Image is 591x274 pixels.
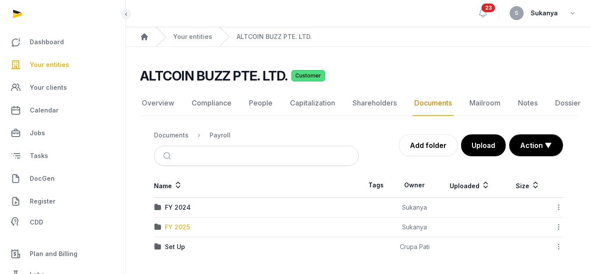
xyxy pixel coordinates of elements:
[140,91,577,116] nav: Tabs
[30,37,64,47] span: Dashboard
[553,91,582,116] a: Dossier
[288,91,337,116] a: Capitalization
[7,214,119,231] a: CDD
[7,54,119,75] a: Your entities
[515,11,518,16] span: S
[158,146,178,165] button: Submit
[165,242,185,251] div: Set Up
[30,60,69,70] span: Your entities
[7,77,119,98] a: Your clients
[140,68,288,84] h2: ALTCOIN BUZZ PTE. LTD.
[30,151,48,161] span: Tasks
[7,123,119,144] a: Jobs
[7,100,119,121] a: Calendar
[210,131,231,140] div: Payroll
[30,82,67,93] span: Your clients
[393,173,435,198] th: Owner
[7,145,119,166] a: Tasks
[461,134,506,156] button: Upload
[7,243,119,264] a: Plan and Billing
[154,204,161,211] img: folder.svg
[237,32,312,41] a: ALTCOIN BUZZ PTE. LTD.
[30,105,59,116] span: Calendar
[510,6,524,20] button: S
[516,91,539,116] a: Notes
[7,168,119,189] a: DocGen
[359,173,394,198] th: Tags
[393,198,435,218] td: Sukanya
[165,223,190,232] div: FY 2025
[7,32,119,53] a: Dashboard
[154,173,359,198] th: Name
[399,134,458,156] a: Add folder
[30,249,77,259] span: Plan and Billing
[291,70,325,81] span: Customer
[140,91,176,116] a: Overview
[393,237,435,257] td: Crupa Pati
[154,224,161,231] img: folder.svg
[126,27,591,47] nav: Breadcrumb
[154,131,189,140] div: Documents
[190,91,233,116] a: Compliance
[510,135,563,156] button: Action ▼
[154,125,359,146] nav: Breadcrumb
[30,128,45,138] span: Jobs
[173,32,212,41] a: Your entities
[504,173,551,198] th: Size
[436,173,504,198] th: Uploaded
[154,243,161,250] img: folder.svg
[247,91,274,116] a: People
[393,218,435,237] td: Sukanya
[413,91,454,116] a: Documents
[531,8,558,18] span: Sukanya
[351,91,399,116] a: Shareholders
[30,196,56,207] span: Register
[482,4,495,12] span: 23
[7,191,119,212] a: Register
[30,217,43,228] span: CDD
[30,173,55,184] span: DocGen
[468,91,502,116] a: Mailroom
[165,203,191,212] div: FY 2024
